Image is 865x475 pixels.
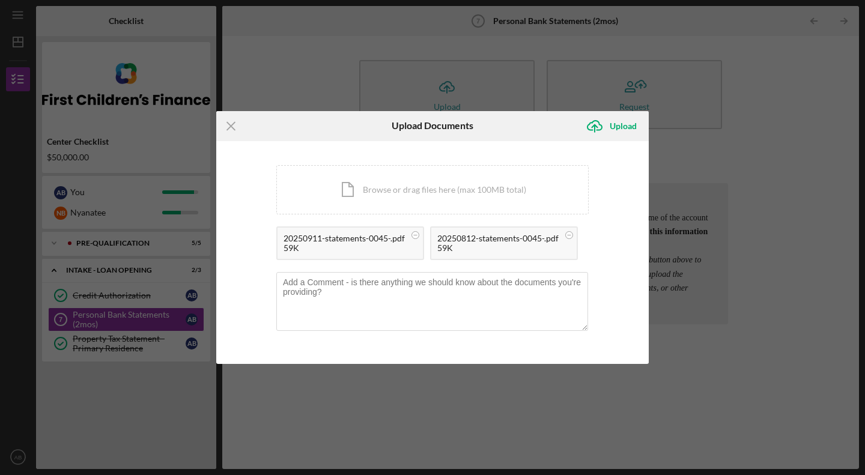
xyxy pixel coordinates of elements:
div: Upload [610,114,637,138]
div: 20250812-statements-0045-.pdf [437,234,559,243]
div: 59K [284,243,405,253]
button: Upload [580,114,649,138]
div: 20250911-statements-0045-.pdf [284,234,405,243]
h6: Upload Documents [392,120,473,131]
div: 59K [437,243,559,253]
